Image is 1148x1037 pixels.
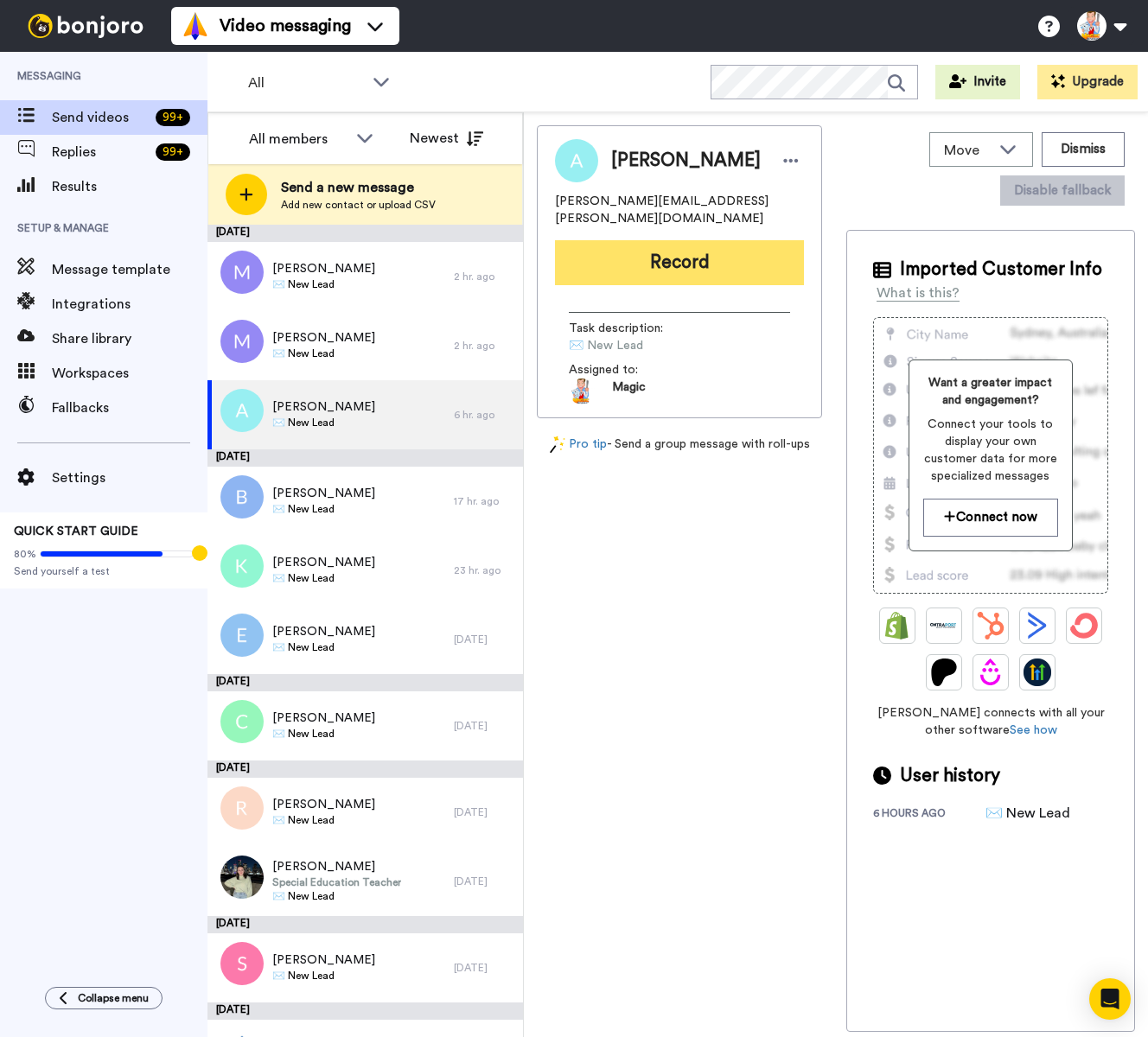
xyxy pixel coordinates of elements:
div: 23 hr. ago [454,563,514,577]
span: Settings [52,468,207,488]
div: [DATE] [207,225,523,242]
span: User history [900,763,1000,789]
div: What is this? [877,283,960,303]
img: Patreon [930,658,958,686]
span: Share library [52,328,207,349]
span: All [248,73,364,93]
img: s.png [220,942,264,985]
div: 2 hr. ago [454,270,514,283]
div: 2 hr. ago [454,339,514,353]
span: ✉️ New Lead [272,640,375,654]
span: ✉️ New Lead [272,969,375,983]
div: [DATE] [454,633,514,646]
span: [PERSON_NAME] [272,554,375,571]
button: Upgrade [1037,65,1138,99]
span: ✉️ New Lead [272,727,375,741]
img: Drip [977,658,1004,686]
div: - Send a group message with roll-ups [537,436,822,454]
span: Collapse menu [78,991,149,1005]
div: 6 hours ago [873,806,985,824]
img: k.png [220,544,264,588]
span: [PERSON_NAME] [272,623,375,640]
span: Imported Customer Info [900,257,1102,283]
span: Message template [52,259,207,280]
button: Disable fallback [1000,175,1125,206]
span: Want a greater impact and engagement? [923,374,1058,409]
div: All members [249,129,348,150]
span: [PERSON_NAME][EMAIL_ADDRESS][PERSON_NAME][DOMAIN_NAME] [555,193,804,227]
div: 6 hr. ago [454,408,514,422]
div: [DATE] [454,719,514,733]
img: a.png [220,389,264,432]
span: ✉️ New Lead [272,502,375,516]
span: Connect your tools to display your own customer data for more specialized messages [923,416,1058,485]
span: [PERSON_NAME] [272,485,375,502]
span: Video messaging [220,14,351,38]
span: ✉️ New Lead [272,889,401,903]
img: 15d1c799-1a2a-44da-886b-0dc1005ab79c-1524146106.jpg [569,379,595,404]
span: ✉️ New Lead [569,337,733,354]
img: Hubspot [977,612,1004,639]
img: bdce223a-33d5-4222-85a4-c2a3f6b04a4c.jpg [220,856,264,899]
span: Replies [52,142,149,162]
button: Newest [397,121,496,156]
span: Magic [612,379,646,404]
span: [PERSON_NAME] connects with all your other software [873,704,1108,739]
span: Special Education Teacher [272,875,401,889]
span: ✉️ New Lead [272,277,375,291]
div: [DATE] [207,1002,523,1020]
span: [PERSON_NAME] [272,951,375,969]
span: [PERSON_NAME] [272,796,375,813]
div: [DATE] [454,875,514,888]
span: Move [944,140,991,161]
span: [PERSON_NAME] [272,858,401,875]
div: Open Intercom Messenger [1089,978,1131,1020]
span: [PERSON_NAME] [272,329,375,347]
button: Invite [935,65,1020,99]
span: Fallbacks [52,398,207,418]
div: 99 + [156,109,190,126]
img: r.png [220,786,264,830]
button: Dismiss [1042,132,1125,167]
div: 99 + [156,143,190,161]
span: [PERSON_NAME] [272,398,375,416]
span: 80% [14,547,36,561]
div: [DATE] [207,760,523,778]
img: ActiveCampaign [1024,612,1051,639]
img: Shopify [883,612,911,639]
span: Task description : [569,320,690,337]
span: Send a new message [281,177,436,198]
span: ✉️ New Lead [272,813,375,827]
div: [DATE] [454,961,514,975]
div: [DATE] [454,805,514,819]
span: Send yourself a test [14,564,194,578]
span: ✉️ New Lead [272,416,375,429]
div: [DATE] [207,449,523,467]
div: [DATE] [207,916,523,933]
img: magic-wand.svg [550,436,565,454]
span: Results [52,176,207,197]
a: Connect now [923,499,1058,536]
a: See how [1010,724,1057,736]
span: Workspaces [52,363,207,384]
div: Tooltip anchor [192,545,207,561]
img: m.png [220,251,264,294]
img: vm-color.svg [182,12,209,40]
img: ConvertKit [1070,612,1098,639]
span: [PERSON_NAME] [272,260,375,277]
div: 17 hr. ago [454,494,514,508]
img: Ontraport [930,612,958,639]
span: Assigned to: [569,361,690,379]
span: ✉️ New Lead [272,571,375,585]
img: b.png [220,475,264,518]
span: Send videos [52,107,149,128]
button: Record [555,240,804,285]
div: ✉️ New Lead [985,803,1072,824]
button: Collapse menu [45,987,163,1009]
span: ✉️ New Lead [272,347,375,360]
span: [PERSON_NAME] [272,709,375,727]
img: bj-logo-header-white.svg [21,14,150,38]
img: Image of Amanda Shulman [555,139,598,182]
img: e.png [220,614,264,657]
